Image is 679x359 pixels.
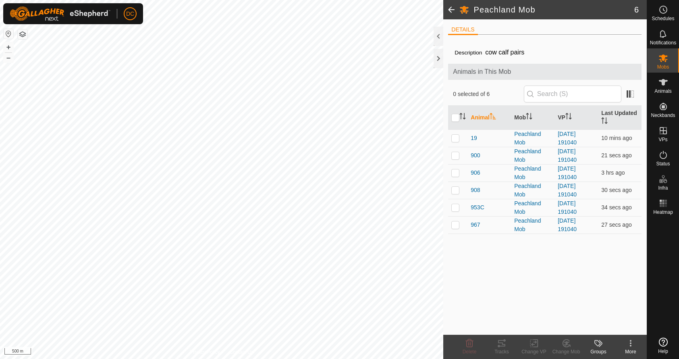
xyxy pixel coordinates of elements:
p-sorticon: Activate to sort [565,114,572,121]
div: Peachland Mob [514,199,551,216]
button: + [4,42,13,52]
span: Status [656,161,670,166]
th: Animal [467,106,511,130]
a: [DATE] 191040 [558,131,577,146]
span: Infra [658,186,668,190]
a: [DATE] 191040 [558,183,577,198]
div: Peachland Mob [514,217,551,234]
p-sorticon: Activate to sort [526,114,532,121]
span: 900 [471,151,480,160]
span: 967 [471,221,480,229]
span: Animals in This Mob [453,67,637,77]
div: Tracks [486,348,518,355]
span: Schedules [652,16,674,21]
p-sorticon: Activate to sort [459,114,466,121]
span: Neckbands [651,113,675,118]
span: cow calf pairs [482,46,527,59]
a: [DATE] 191040 [558,165,577,180]
th: Last Updated [598,106,642,130]
th: VP [554,106,598,130]
a: Privacy Policy [190,349,220,356]
h2: Peachland Mob [474,5,634,15]
th: Mob [511,106,554,130]
span: 10 Aug 2025, 11:55 am [601,169,625,176]
span: 908 [471,186,480,194]
button: Map Layers [18,29,27,39]
div: Groups [582,348,615,355]
span: Delete [463,349,477,355]
button: Reset Map [4,29,13,39]
span: 10 Aug 2025, 2:55 pm [601,152,632,159]
a: [DATE] 191040 [558,217,577,232]
span: Mobs [657,65,669,69]
div: Change VP [518,348,550,355]
label: Description [455,50,482,56]
li: DETAILS [448,25,478,35]
span: VPs [658,137,667,142]
img: Gallagher Logo [10,6,110,21]
span: Heatmap [653,210,673,215]
span: 10 Aug 2025, 2:55 pm [601,204,632,211]
span: Notifications [650,40,676,45]
a: Contact Us [229,349,253,356]
span: Help [658,349,668,354]
div: Peachland Mob [514,130,551,147]
button: – [4,53,13,63]
span: 10 Aug 2025, 2:55 pm [601,221,632,228]
div: Peachland Mob [514,165,551,182]
div: Peachland Mob [514,182,551,199]
span: Animals [654,89,672,94]
div: Change Mob [550,348,582,355]
span: 953C [471,203,484,212]
div: More [615,348,647,355]
div: Peachland Mob [514,147,551,164]
span: 19 [471,134,477,142]
p-sorticon: Activate to sort [490,114,496,121]
span: 906 [471,169,480,177]
input: Search (S) [524,86,621,102]
span: 6 [634,4,639,16]
a: [DATE] 191040 [558,148,577,163]
span: DC [126,10,134,18]
span: 0 selected of 6 [453,90,524,98]
a: Help [647,334,679,357]
span: 10 Aug 2025, 2:45 pm [601,135,632,141]
a: [DATE] 191040 [558,200,577,215]
p-sorticon: Activate to sort [601,119,608,125]
span: 10 Aug 2025, 2:55 pm [601,187,632,193]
